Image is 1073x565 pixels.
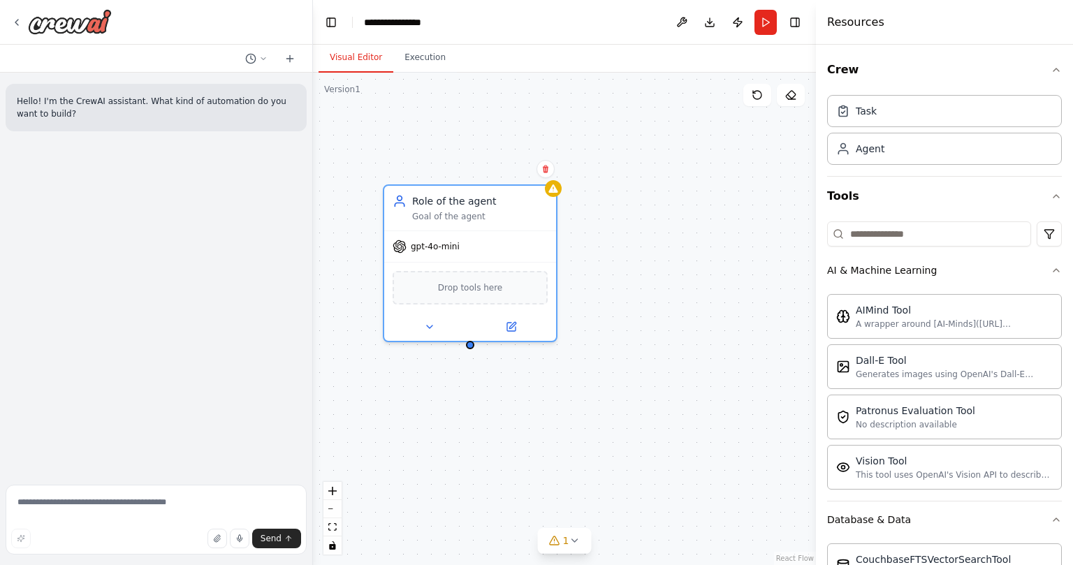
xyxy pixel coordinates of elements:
div: AI & Machine Learning [827,263,937,277]
div: Role of the agentGoal of the agentgpt-4o-miniDrop tools here [383,184,557,342]
span: gpt-4o-mini [411,241,460,252]
button: Tools [827,177,1062,216]
div: Role of the agent [412,194,548,208]
button: Database & Data [827,501,1062,538]
div: Dall-E Tool [856,353,1053,367]
div: A wrapper around [AI-Minds]([URL][DOMAIN_NAME]). Useful for when you need answers to questions fr... [856,318,1053,330]
p: Hello! I'm the CrewAI assistant. What kind of automation do you want to build? [17,95,295,120]
div: Agent [856,142,884,156]
button: Improve this prompt [11,529,31,548]
img: Aimindtool [836,309,850,323]
img: Logo [28,9,112,34]
button: Hide right sidebar [785,13,805,32]
div: Database & Data [827,513,911,527]
div: AIMind Tool [856,303,1053,317]
button: Click to speak your automation idea [230,529,249,548]
button: Send [252,529,301,548]
div: This tool uses OpenAI's Vision API to describe the contents of an image. [856,469,1053,480]
div: Vision Tool [856,454,1053,468]
button: 1 [538,528,592,554]
span: Send [261,533,282,544]
div: No description available [856,419,975,430]
button: fit view [323,518,342,536]
img: Dalletool [836,360,850,374]
nav: breadcrumb [364,15,421,29]
button: Hide left sidebar [321,13,341,32]
span: Drop tools here [438,281,503,295]
button: Open in side panel [472,318,550,335]
button: Crew [827,50,1062,89]
button: Visual Editor [319,43,393,73]
a: React Flow attribution [776,555,814,562]
img: Visiontool [836,460,850,474]
button: Upload files [207,529,227,548]
div: Crew [827,89,1062,176]
button: toggle interactivity [323,536,342,555]
div: React Flow controls [323,482,342,555]
button: AI & Machine Learning [827,252,1062,288]
button: Start a new chat [279,50,301,67]
div: Task [856,104,877,118]
img: Patronusevaltool [836,410,850,424]
div: Generates images using OpenAI's Dall-E model. [856,369,1053,380]
button: zoom out [323,500,342,518]
div: Goal of the agent [412,211,548,222]
div: Version 1 [324,84,360,95]
h4: Resources [827,14,884,31]
span: 1 [563,534,569,548]
button: zoom in [323,482,342,500]
button: Delete node [536,160,555,178]
div: Patronus Evaluation Tool [856,404,975,418]
div: AI & Machine Learning [827,288,1062,501]
button: Execution [393,43,457,73]
button: Switch to previous chat [240,50,273,67]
